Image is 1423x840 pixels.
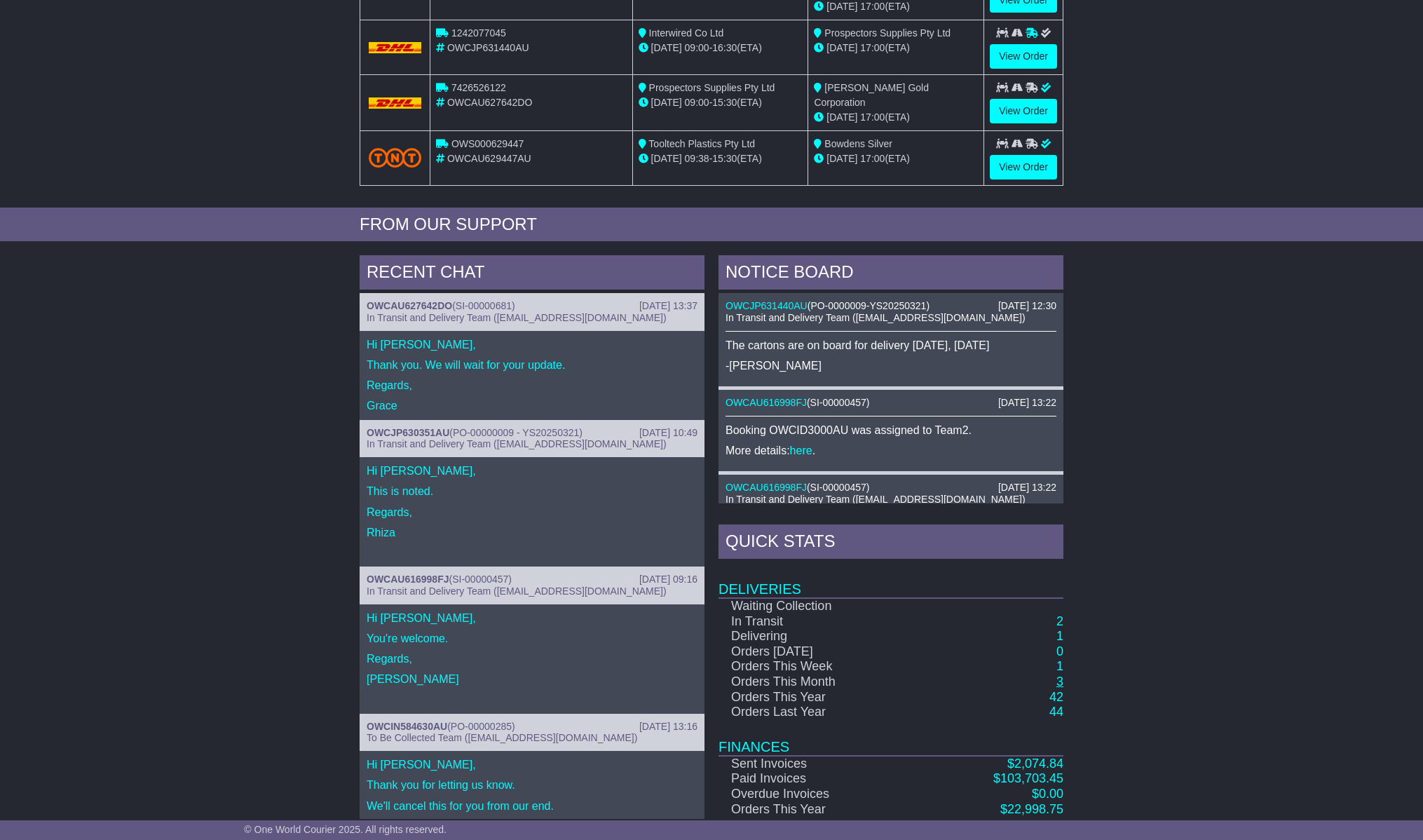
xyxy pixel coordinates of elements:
[998,300,1056,312] div: [DATE] 12:30
[1056,629,1063,643] a: 1
[719,756,920,772] td: Sent Invoices
[639,151,803,166] div: - (ETA)
[685,97,709,108] span: 09:00
[1056,659,1063,673] a: 1
[367,438,667,449] span: In Transit and Delivery Team ([EMAIL_ADDRESS][DOMAIN_NAME])
[367,721,447,732] a: OWCIN584630AU
[447,97,532,108] span: OWCAU627642DO
[993,771,1063,785] a: $103,703.45
[719,690,920,705] td: Orders This Year
[367,611,697,625] p: Hi [PERSON_NAME],
[367,427,449,438] a: OWCJP630351AU
[719,787,920,802] td: Overdue Invoices
[790,445,812,456] a: here
[719,255,1063,293] div: NOTICE BOARD
[639,41,803,55] div: - (ETA)
[719,802,920,818] td: Orders This Year
[367,799,697,813] p: We'll cancel this for you from our end.
[369,148,421,167] img: TNT_Domestic.png
[1039,787,1063,801] span: 0.00
[826,1,857,12] span: [DATE]
[726,397,807,408] a: OWCAU616998FJ
[719,659,920,675] td: Orders This Week
[719,598,920,614] td: Waiting Collection
[367,672,697,686] p: [PERSON_NAME]
[451,721,512,732] span: PO-00000285
[712,153,737,164] span: 15:30
[639,721,697,733] div: [DATE] 13:16
[447,153,531,164] span: OWCAU629447AU
[726,312,1026,323] span: In Transit and Delivery Team ([EMAIL_ADDRESS][DOMAIN_NAME])
[860,153,885,164] span: 17:00
[1014,757,1063,771] span: 2,074.84
[1049,690,1063,704] a: 42
[369,42,421,53] img: DHL.png
[453,427,579,438] span: PO-00000009 - YS20250321
[726,444,1056,457] p: More details: .
[719,629,920,644] td: Delivering
[639,95,803,110] div: - (ETA)
[712,42,737,53] span: 16:30
[1000,771,1063,785] span: 103,703.45
[451,138,524,149] span: OWS000629447
[1007,757,1063,771] a: $2,074.84
[367,464,697,477] p: Hi [PERSON_NAME],
[367,721,697,733] div: ( )
[824,27,951,39] span: Prospectors Supplies Pty Ltd
[451,27,506,39] span: 1242077045
[810,300,926,311] span: PO-0000009-YS20250321
[990,44,1057,69] a: View Order
[369,97,421,109] img: DHL.png
[367,778,697,792] p: Thank you for letting us know.
[726,359,1056,372] p: -[PERSON_NAME]
[719,562,1063,598] td: Deliveries
[651,42,682,53] span: [DATE]
[367,312,667,323] span: In Transit and Delivery Team ([EMAIL_ADDRESS][DOMAIN_NAME])
[1056,644,1063,658] a: 0
[726,300,1056,312] div: ( )
[1056,675,1063,689] a: 3
[649,27,724,39] span: Interwired Co Ltd
[824,138,892,149] span: Bowdens Silver
[367,574,697,585] div: ( )
[860,1,885,12] span: 17:00
[719,614,920,630] td: In Transit
[719,771,920,787] td: Paid Invoices
[1049,705,1063,719] a: 44
[1032,787,1063,801] a: $0.00
[826,42,857,53] span: [DATE]
[814,41,978,55] div: (ETA)
[726,482,1056,494] div: ( )
[990,155,1057,179] a: View Order
[651,97,682,108] span: [DATE]
[810,482,866,493] span: SI-00000457
[648,138,755,149] span: Tooltech Plastics Pty Ltd
[719,705,920,720] td: Orders Last Year
[367,485,697,498] p: This is noted.
[1056,614,1063,628] a: 2
[367,379,697,392] p: Regards,
[452,574,508,585] span: SI-00000457
[367,300,452,311] a: OWCAU627642DO
[726,424,1056,437] p: Booking OWCID3000AU was assigned to Team2.
[367,427,697,439] div: ( )
[651,153,682,164] span: [DATE]
[367,758,697,771] p: Hi [PERSON_NAME],
[639,427,697,439] div: [DATE] 10:49
[719,720,1063,756] td: Finances
[998,397,1056,409] div: [DATE] 13:22
[860,111,885,123] span: 17:00
[367,585,667,597] span: In Transit and Delivery Team ([EMAIL_ADDRESS][DOMAIN_NAME])
[810,397,866,408] span: SI-00000457
[990,99,1057,123] a: View Order
[451,82,506,93] span: 7426526122
[726,482,807,493] a: OWCAU616998FJ
[1000,802,1063,816] a: $22,998.75
[639,300,697,312] div: [DATE] 13:37
[367,300,697,312] div: ( )
[726,397,1056,409] div: ( )
[719,644,920,660] td: Orders [DATE]
[814,110,978,125] div: (ETA)
[685,153,709,164] span: 09:38
[726,339,1056,352] p: The cartons are on board for delivery [DATE], [DATE]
